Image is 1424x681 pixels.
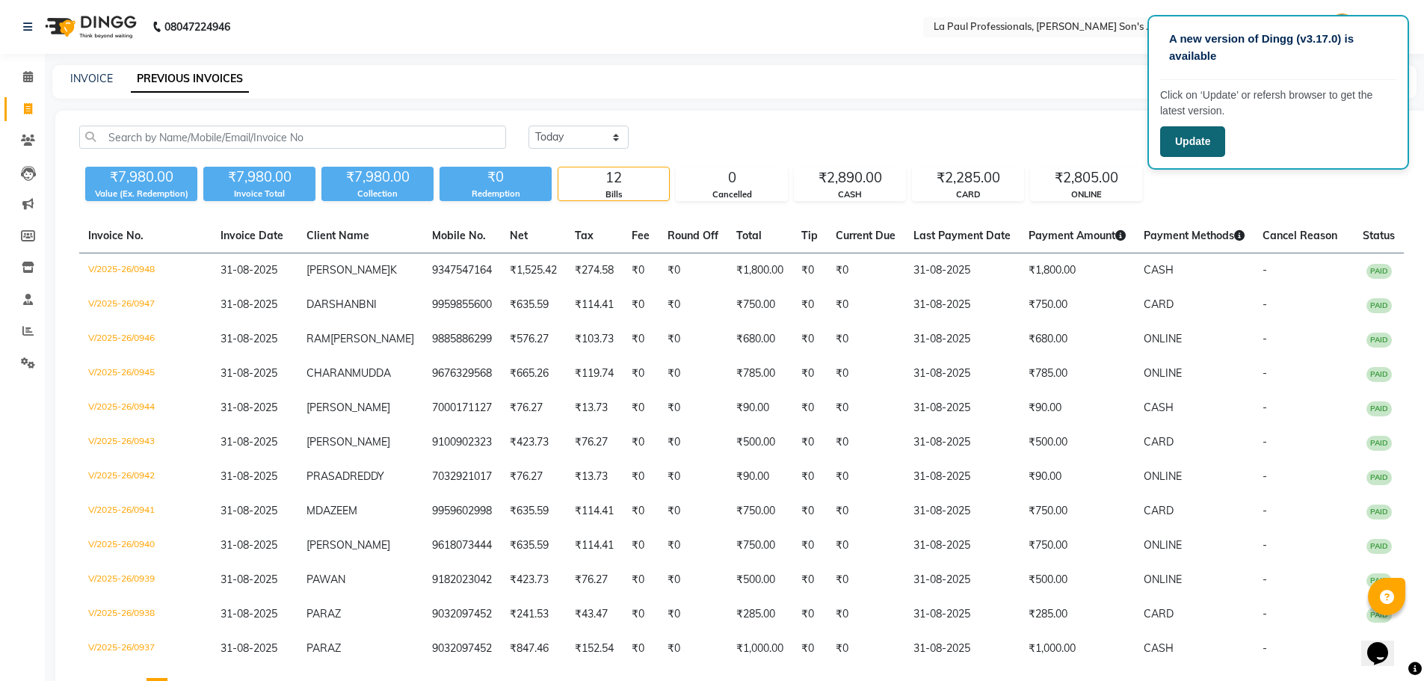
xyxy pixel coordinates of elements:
a: PREVIOUS INVOICES [131,66,249,93]
span: DARSHAN [306,298,359,311]
td: ₹0 [659,322,727,357]
span: PAID [1366,298,1392,313]
td: 31-08-2025 [904,632,1020,666]
td: ₹0 [792,253,827,289]
td: ₹0 [623,288,659,322]
td: ₹0 [659,529,727,563]
span: Net [510,229,528,242]
td: ₹635.59 [501,529,566,563]
td: ₹0 [792,357,827,391]
span: - [1263,469,1267,483]
td: V/2025-26/0937 [79,632,212,666]
td: V/2025-26/0941 [79,494,212,529]
td: ₹0 [792,632,827,666]
span: BNI [359,298,377,311]
span: ONLINE [1144,366,1182,380]
td: ₹635.59 [501,288,566,322]
td: ₹1,000.00 [1020,632,1135,666]
td: ₹847.46 [501,632,566,666]
div: ₹0 [440,167,552,188]
span: REDDY [350,469,384,483]
span: Status [1363,229,1395,242]
td: 31-08-2025 [904,425,1020,460]
div: ONLINE [1031,188,1141,201]
td: ₹750.00 [1020,529,1135,563]
td: ₹750.00 [1020,494,1135,529]
td: ₹0 [792,563,827,597]
td: V/2025-26/0945 [79,357,212,391]
td: ₹0 [623,563,659,597]
span: CARD [1144,504,1174,517]
span: 31-08-2025 [221,573,277,586]
span: CARD [1144,298,1174,311]
td: ₹0 [827,494,904,529]
td: ₹0 [792,391,827,425]
td: 31-08-2025 [904,597,1020,632]
a: INVOICE [70,72,113,85]
td: ₹500.00 [727,425,792,460]
iframe: chat widget [1361,621,1409,666]
td: ₹0 [792,288,827,322]
td: ₹0 [659,460,727,494]
span: - [1263,538,1267,552]
td: ₹0 [827,322,904,357]
td: ₹0 [827,632,904,666]
td: ₹0 [827,563,904,597]
span: PAID [1366,505,1392,520]
td: ₹0 [827,529,904,563]
td: V/2025-26/0938 [79,597,212,632]
td: ₹76.27 [501,460,566,494]
td: ₹103.73 [566,322,623,357]
td: V/2025-26/0942 [79,460,212,494]
div: Invoice Total [203,188,315,200]
td: ₹76.27 [566,425,623,460]
td: V/2025-26/0943 [79,425,212,460]
td: ₹0 [827,288,904,322]
span: PAID [1366,401,1392,416]
span: - [1263,298,1267,311]
td: ₹0 [659,494,727,529]
span: Tip [801,229,818,242]
span: PAID [1366,573,1392,588]
td: ₹635.59 [501,494,566,529]
td: ₹0 [792,460,827,494]
span: [PERSON_NAME] [306,263,390,277]
span: 31-08-2025 [221,469,277,483]
td: ₹152.54 [566,632,623,666]
div: CASH [795,188,905,201]
span: Tax [575,229,594,242]
span: Invoice No. [88,229,144,242]
td: ₹90.00 [727,391,792,425]
span: Fee [632,229,650,242]
td: ₹0 [623,529,659,563]
td: ₹0 [659,632,727,666]
span: CASH [1144,263,1174,277]
td: ₹750.00 [727,288,792,322]
span: 31-08-2025 [221,641,277,655]
td: ₹500.00 [1020,425,1135,460]
td: V/2025-26/0946 [79,322,212,357]
span: AZEEM [323,504,357,517]
div: Collection [321,188,434,200]
span: [PERSON_NAME] [306,538,390,552]
td: 9032097452 [423,632,501,666]
td: 9885886299 [423,322,501,357]
td: ₹1,525.42 [501,253,566,289]
td: ₹0 [792,597,827,632]
div: 0 [676,167,787,188]
td: ₹1,800.00 [727,253,792,289]
td: ₹500.00 [727,563,792,597]
span: - [1263,263,1267,277]
td: ₹0 [827,357,904,391]
span: [PERSON_NAME] [306,435,390,449]
span: CHARAN [306,366,352,380]
span: [PERSON_NAME] [306,401,390,414]
td: ₹0 [792,529,827,563]
div: ₹2,890.00 [795,167,905,188]
span: 31-08-2025 [221,504,277,517]
td: ₹90.00 [1020,460,1135,494]
span: ONLINE [1144,538,1182,552]
td: ₹285.00 [727,597,792,632]
span: 31-08-2025 [221,401,277,414]
td: 31-08-2025 [904,529,1020,563]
